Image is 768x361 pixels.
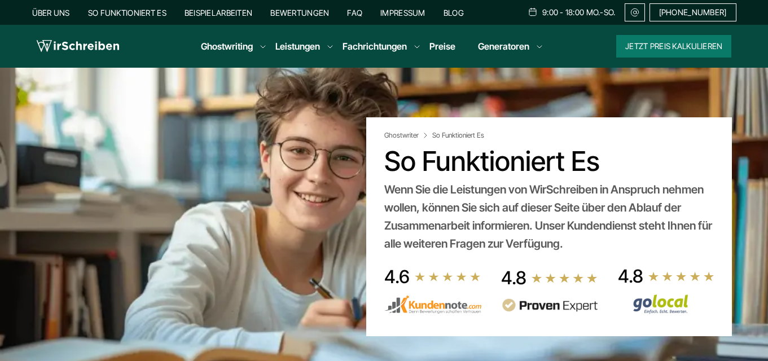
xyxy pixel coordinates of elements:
span: 9:00 - 18:00 Mo.-So. [542,8,616,17]
img: stars [531,272,598,284]
img: kundennote [384,295,481,314]
a: Bewertungen [270,8,329,17]
a: Impressum [380,8,425,17]
a: Ghostwriter [384,131,430,140]
img: provenexpert reviews [501,298,598,312]
img: stars [414,271,481,283]
a: Beispielarbeiten [185,8,252,17]
img: Wirschreiben Bewertungen [618,294,715,314]
h1: So funktioniert es [384,146,714,177]
a: Generatoren [478,39,529,53]
a: Leistungen [275,39,320,53]
a: Preise [429,41,455,52]
div: 4.8 [501,267,526,289]
a: Ghostwriting [201,39,253,53]
a: So funktioniert es [88,8,166,17]
img: Schedule [528,7,538,16]
a: Über uns [32,8,70,17]
img: logo wirschreiben [37,38,119,55]
button: Jetzt Preis kalkulieren [616,35,731,58]
a: Blog [444,8,464,17]
img: Email [630,8,640,17]
a: [PHONE_NUMBER] [649,3,736,21]
div: 4.8 [618,265,643,288]
div: Wenn Sie die Leistungen von WirSchreiben in Anspruch nehmen wollen, können Sie sich auf dieser Se... [384,180,714,253]
span: [PHONE_NUMBER] [659,8,727,17]
img: stars [648,271,715,282]
div: 4.6 [384,266,410,288]
span: So Funktioniert Es [432,131,484,140]
a: Fachrichtungen [343,39,407,53]
a: FAQ [347,8,362,17]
